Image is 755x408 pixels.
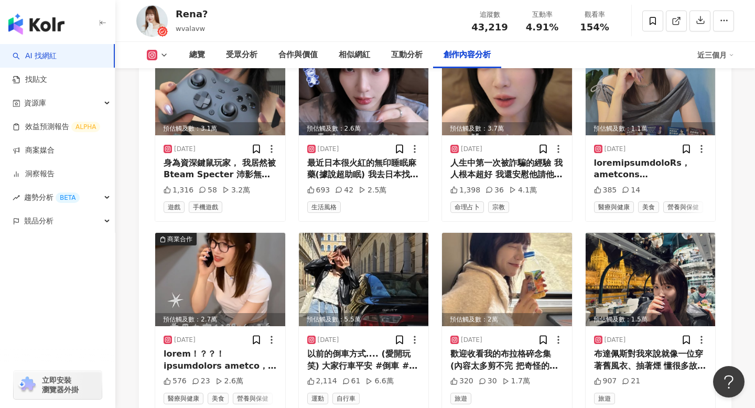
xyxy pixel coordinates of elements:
span: 手機遊戲 [189,201,222,213]
div: 合作與價值 [278,49,318,61]
div: post-image商業合作預估觸及數：2.7萬 [155,233,285,326]
div: 693 [307,185,330,196]
div: 布達佩斯對我來說就像一位穿著舊風衣、抽著煙 懂很多故事但只願說一半的詩人 你不會一眼愛上它，但你會越來越愛 雖然在布達佩斯錯買了假牙黏著劑當成牙膏 但我還是要大聲地說我愛布達佩斯 這裡真的很美，... [594,348,707,372]
span: 立即安裝 瀏覽器外掛 [42,375,79,394]
a: 找貼文 [13,74,47,85]
div: 以前的倒車方式.... (愛開玩笑) 大家行車平安 #倒車 #笑話 #生活小劇場 #搞笑影片 #行車平安 [307,348,420,372]
div: 30 [479,376,497,386]
img: post-image [442,42,572,135]
span: 旅遊 [594,393,615,404]
div: 4.1萬 [509,185,537,196]
div: 預估觸及數：1.5萬 [586,313,716,326]
span: 154% [580,22,609,33]
img: logo [8,14,64,35]
div: 320 [450,376,473,386]
span: 43,219 [471,22,508,33]
div: 2.5萬 [359,185,386,196]
div: post-image預估觸及數：5.5萬 [299,233,429,326]
div: 互動分析 [391,49,423,61]
div: 受眾分析 [226,49,257,61]
div: 23 [192,376,210,386]
span: 宗教 [488,201,509,213]
div: 人生中第一次被詐騙的經驗 我人根本超好 我還安慰他請他節哀... #欠錢不還 #詐騙 #搞笑影片 #生活小劇場 #社會觀察 #真實故事改編 #人性觀察 [450,157,564,181]
div: 58 [199,185,217,196]
div: 預估觸及數：2萬 [442,313,572,326]
div: 3.2萬 [222,185,250,196]
div: BETA [56,192,80,203]
div: 追蹤數 [470,9,510,20]
img: KOL Avatar [136,5,168,37]
div: post-image預估觸及數：3.7萬 [442,42,572,135]
div: [DATE] [461,145,482,154]
div: [DATE] [605,336,626,345]
div: 14 [622,185,640,196]
span: 運動 [307,393,328,404]
div: 預估觸及數：5.5萬 [299,313,429,326]
div: 預估觸及數：1.1萬 [586,122,716,135]
span: 4.91% [526,22,558,33]
span: 命理占卜 [450,201,484,213]
div: 1.7萬 [502,376,530,386]
div: 身為資深鍵鼠玩家， 我居然被 Bteam Specter 沛影無線遊戲手把征服了！ 有人也是從鍵鼠轉手把，或是手把忠實用戶嗎？ #鍵鼠派 VS #手把派，都幾？ 歡迎在底下留言跟我分享 ⬇️ #... [164,157,277,181]
div: 互動率 [522,9,562,20]
div: 21 [622,376,640,386]
span: 美食 [638,201,659,213]
div: lorem！？？！ ipsumdolors ametco，adipiscin… elitseddoeIusmod(˶‾᷄ ⁻̫ ‾᷅˵) temporincid，utlaboreetd！ 🐟 m... [164,348,277,372]
div: loremipsumdoloRs，ametcons adipiscingelitse doeiusmodtempo incididu，utlaboree doloremagna aliqua，e... [594,157,707,181]
span: 醫療與健康 [594,201,634,213]
div: 385 [594,185,617,196]
img: post-image [299,42,429,135]
a: 商案媒合 [13,145,55,156]
div: 預估觸及數：2.7萬 [155,313,285,326]
a: chrome extension立即安裝 瀏覽器外掛 [14,371,102,399]
div: [DATE] [605,145,626,154]
span: 旅遊 [450,393,471,404]
div: 1,398 [450,185,480,196]
div: 創作內容分析 [444,49,491,61]
span: 營養與保健 [663,201,703,213]
span: 醫療與健康 [164,393,203,404]
div: [DATE] [174,145,196,154]
div: Rena? [176,7,208,20]
img: post-image [155,42,285,135]
div: 預估觸及數：3.7萬 [442,122,572,135]
div: post-image預估觸及數：2萬 [442,233,572,326]
span: wvalavw [176,25,205,33]
div: 36 [486,185,504,196]
div: 最近日本很火紅的無印睡眠麻藥(據說超助眠) 我去日本找了兩間無印都找不到 台灣無印雖然買不到睡眠麻藥 但其實有很多隱藏好物!!! 很多甚至是大家去日本愛買的東西(台灣根本就有) 趁這次剛好台灣無... [307,157,420,181]
span: 遊戲 [164,201,185,213]
a: 效益預測報告ALPHA [13,122,100,132]
img: post-image [299,233,429,326]
div: 相似網紅 [339,49,370,61]
div: 61 [342,376,361,386]
div: 商業合作 [167,234,192,244]
div: 907 [594,376,617,386]
span: rise [13,194,20,201]
div: 42 [335,185,353,196]
div: [DATE] [174,336,196,345]
div: 6.6萬 [365,376,393,386]
span: 競品分析 [24,209,53,233]
span: 營養與保健 [233,393,273,404]
img: post-image [586,233,716,326]
div: post-image商業合作預估觸及數：3.1萬 [155,42,285,135]
div: 2,114 [307,376,337,386]
div: 2.6萬 [215,376,243,386]
div: 預估觸及數：2.6萬 [299,122,429,135]
div: post-image預估觸及數：2.6萬 [299,42,429,135]
div: 近三個月 [697,47,734,63]
div: [DATE] [461,336,482,345]
span: 生活風格 [307,201,341,213]
div: 總覽 [189,49,205,61]
div: 576 [164,376,187,386]
a: 洞察報告 [13,169,55,179]
span: 美食 [208,393,229,404]
img: post-image [442,233,572,326]
div: post-image預估觸及數：1.1萬 [586,42,716,135]
div: [DATE] [318,336,339,345]
div: 1,316 [164,185,193,196]
div: 歡迎收看我的布拉格碎念集 (內容太多剪不完 把奇怪的都剪進來) 想體驗哪一個沙威瑪啤酒浴還是煙囪捲，還是護城熊(蛤) 留言跟我分享一下欸 #旅行Vlog #布拉格日常 #歐洲旅行 #Vlog女子... [450,348,564,372]
span: 資源庫 [24,91,46,115]
iframe: Help Scout Beacon - Open [713,366,745,398]
span: 趨勢分析 [24,186,80,209]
